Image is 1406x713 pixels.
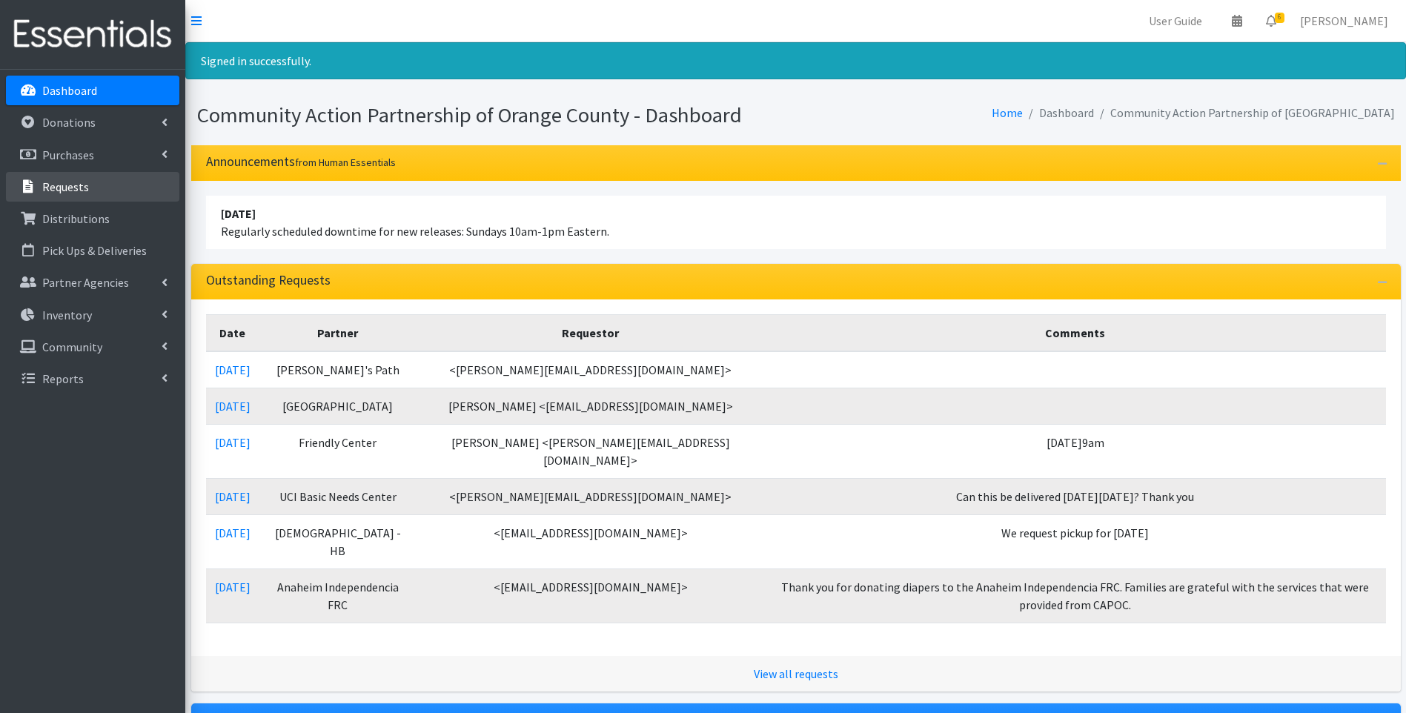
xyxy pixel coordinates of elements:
[42,308,92,322] p: Inventory
[6,236,179,265] a: Pick Ups & Deliveries
[42,243,147,258] p: Pick Ups & Deliveries
[417,568,764,623] td: <[EMAIL_ADDRESS][DOMAIN_NAME]>
[6,10,179,59] img: HumanEssentials
[42,371,84,386] p: Reports
[259,478,417,514] td: UCI Basic Needs Center
[1275,13,1284,23] span: 6
[206,196,1386,249] li: Regularly scheduled downtime for new releases: Sundays 10am-1pm Eastern.
[197,102,791,128] h1: Community Action Partnership of Orange County - Dashboard
[6,204,179,233] a: Distributions
[215,525,251,540] a: [DATE]
[765,424,1386,478] td: [DATE]9am
[259,514,417,568] td: [DEMOGRAPHIC_DATA] - HB
[215,580,251,594] a: [DATE]
[1023,102,1094,124] li: Dashboard
[42,147,94,162] p: Purchases
[6,172,179,202] a: Requests
[6,140,179,170] a: Purchases
[259,388,417,424] td: [GEOGRAPHIC_DATA]
[765,514,1386,568] td: We request pickup for [DATE]
[417,351,764,388] td: <[PERSON_NAME][EMAIL_ADDRESS][DOMAIN_NAME]>
[6,76,179,105] a: Dashboard
[259,351,417,388] td: [PERSON_NAME]'s Path
[754,666,838,681] a: View all requests
[1288,6,1400,36] a: [PERSON_NAME]
[259,568,417,623] td: Anaheim Independencia FRC
[417,424,764,478] td: [PERSON_NAME] <[PERSON_NAME][EMAIL_ADDRESS][DOMAIN_NAME]>
[42,339,102,354] p: Community
[417,478,764,514] td: <[PERSON_NAME][EMAIL_ADDRESS][DOMAIN_NAME]>
[1137,6,1214,36] a: User Guide
[417,314,764,351] th: Requestor
[6,332,179,362] a: Community
[206,314,259,351] th: Date
[6,364,179,394] a: Reports
[6,107,179,137] a: Donations
[42,179,89,194] p: Requests
[765,478,1386,514] td: Can this be delivered [DATE][DATE]? Thank you
[1254,6,1288,36] a: 6
[185,42,1406,79] div: Signed in successfully.
[259,314,417,351] th: Partner
[992,105,1023,120] a: Home
[6,300,179,330] a: Inventory
[215,399,251,414] a: [DATE]
[42,275,129,290] p: Partner Agencies
[765,568,1386,623] td: Thank you for donating diapers to the Anaheim Independencia FRC. Families are grateful with the s...
[206,154,396,170] h3: Announcements
[206,273,331,288] h3: Outstanding Requests
[215,362,251,377] a: [DATE]
[215,435,251,450] a: [DATE]
[295,156,396,169] small: from Human Essentials
[42,83,97,98] p: Dashboard
[215,489,251,504] a: [DATE]
[765,314,1386,351] th: Comments
[1094,102,1395,124] li: Community Action Partnership of [GEOGRAPHIC_DATA]
[42,211,110,226] p: Distributions
[42,115,96,130] p: Donations
[221,206,256,221] strong: [DATE]
[417,514,764,568] td: <[EMAIL_ADDRESS][DOMAIN_NAME]>
[417,388,764,424] td: [PERSON_NAME] <[EMAIL_ADDRESS][DOMAIN_NAME]>
[6,268,179,297] a: Partner Agencies
[259,424,417,478] td: Friendly Center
